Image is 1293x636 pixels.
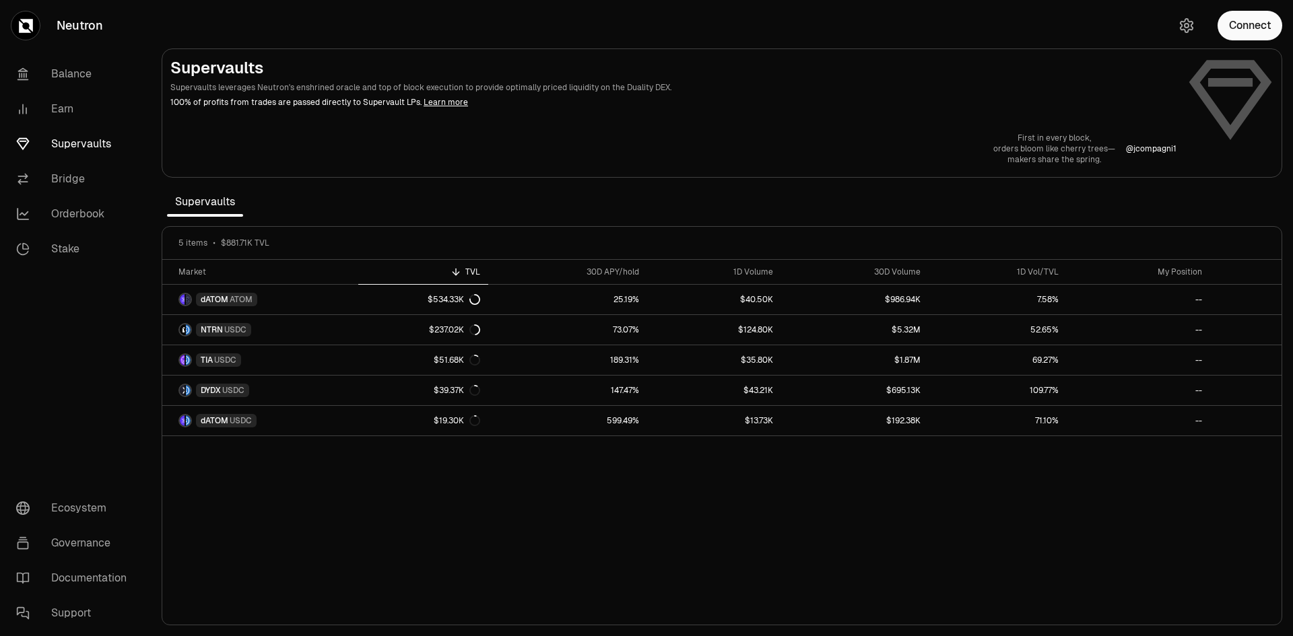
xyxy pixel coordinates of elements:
span: USDC [224,324,246,335]
a: $237.02K [358,315,489,345]
a: $13.73K [647,406,781,435]
a: $124.80K [647,315,781,345]
span: Supervaults [167,188,243,215]
a: $986.94K [781,285,928,314]
div: $19.30K [434,415,480,426]
a: 189.31% [488,345,647,375]
div: $51.68K [434,355,480,365]
p: 100% of profits from trades are passed directly to Supervault LPs. [170,96,1176,108]
p: Supervaults leverages Neutron's enshrined oracle and top of block execution to provide optimally ... [170,81,1176,94]
a: $5.32M [781,315,928,345]
div: 1D Volume [655,267,773,277]
a: Orderbook [5,197,145,232]
a: $43.21K [647,376,781,405]
a: Learn more [424,97,468,108]
div: 30D Volume [789,267,920,277]
a: dATOM LogoUSDC LogodATOMUSDC [162,406,358,435]
a: 147.47% [488,376,647,405]
div: $534.33K [428,294,480,305]
span: USDC [222,385,244,396]
a: $534.33K [358,285,489,314]
img: TIA Logo [180,355,185,365]
img: USDC Logo [186,355,191,365]
a: Ecosystem [5,491,145,526]
a: $1.87M [781,345,928,375]
a: 7.58% [929,285,1067,314]
a: $695.13K [781,376,928,405]
a: Balance [5,57,145,92]
div: $39.37K [434,385,480,396]
div: 30D APY/hold [496,267,639,277]
a: 69.27% [929,345,1067,375]
a: Stake [5,232,145,267]
div: Market [178,267,350,277]
a: $192.38K [781,406,928,435]
h2: Supervaults [170,57,1176,79]
a: Supervaults [5,127,145,162]
span: USDC [230,415,252,426]
a: 599.49% [488,406,647,435]
a: Documentation [5,561,145,596]
span: dATOM [201,294,228,305]
button: Connect [1218,11,1282,40]
img: USDC Logo [186,415,191,426]
a: -- [1067,285,1210,314]
a: @jcompagni1 [1126,143,1176,154]
span: dATOM [201,415,228,426]
p: First in every block, [993,133,1115,143]
a: $51.68K [358,345,489,375]
a: dATOM LogoATOM LogodATOMATOM [162,285,358,314]
a: -- [1067,406,1210,435]
a: $39.37K [358,376,489,405]
a: 73.07% [488,315,647,345]
a: $35.80K [647,345,781,375]
span: 5 items [178,238,207,248]
div: My Position [1075,267,1202,277]
p: makers share the spring. [993,154,1115,165]
a: Earn [5,92,145,127]
span: USDC [214,355,236,365]
span: ATOM [230,294,253,305]
a: NTRN LogoUSDC LogoNTRNUSDC [162,315,358,345]
a: TIA LogoUSDC LogoTIAUSDC [162,345,358,375]
a: Support [5,596,145,631]
img: DYDX Logo [180,385,185,396]
img: NTRN Logo [180,324,185,335]
img: USDC Logo [186,324,191,335]
div: 1D Vol/TVL [937,267,1059,277]
span: TIA [201,355,213,365]
a: -- [1067,376,1210,405]
a: DYDX LogoUSDC LogoDYDXUSDC [162,376,358,405]
a: -- [1067,315,1210,345]
p: orders bloom like cherry trees— [993,143,1115,154]
img: USDC Logo [186,385,191,396]
span: $881.71K TVL [221,238,269,248]
span: NTRN [201,324,223,335]
a: $19.30K [358,406,489,435]
a: Bridge [5,162,145,197]
div: $237.02K [429,324,480,335]
span: DYDX [201,385,221,396]
div: TVL [366,267,481,277]
a: 71.10% [929,406,1067,435]
a: First in every block,orders bloom like cherry trees—makers share the spring. [993,133,1115,165]
a: 109.77% [929,376,1067,405]
a: -- [1067,345,1210,375]
a: Governance [5,526,145,561]
a: 25.19% [488,285,647,314]
img: dATOM Logo [180,294,185,305]
img: ATOM Logo [186,294,191,305]
p: @ jcompagni1 [1126,143,1176,154]
a: $40.50K [647,285,781,314]
a: 52.65% [929,315,1067,345]
img: dATOM Logo [180,415,185,426]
